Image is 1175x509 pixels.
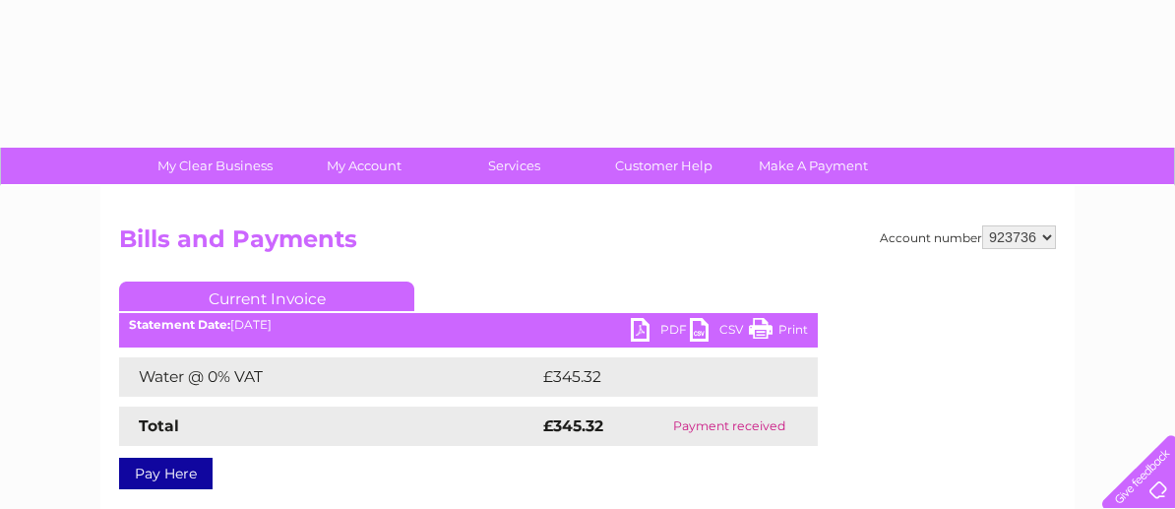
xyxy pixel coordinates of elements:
a: Current Invoice [119,282,414,311]
a: Customer Help [583,148,745,184]
a: Pay Here [119,458,213,489]
a: My Clear Business [134,148,296,184]
a: Print [749,318,808,347]
a: CSV [690,318,749,347]
h2: Bills and Payments [119,225,1056,263]
td: Payment received [640,407,818,446]
a: My Account [283,148,446,184]
div: [DATE] [119,318,818,332]
strong: £345.32 [543,416,603,435]
b: Statement Date: [129,317,230,332]
td: £345.32 [538,357,782,397]
a: Services [433,148,595,184]
strong: Total [139,416,179,435]
div: Account number [880,225,1056,249]
a: PDF [631,318,690,347]
a: Make A Payment [732,148,895,184]
td: Water @ 0% VAT [119,357,538,397]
